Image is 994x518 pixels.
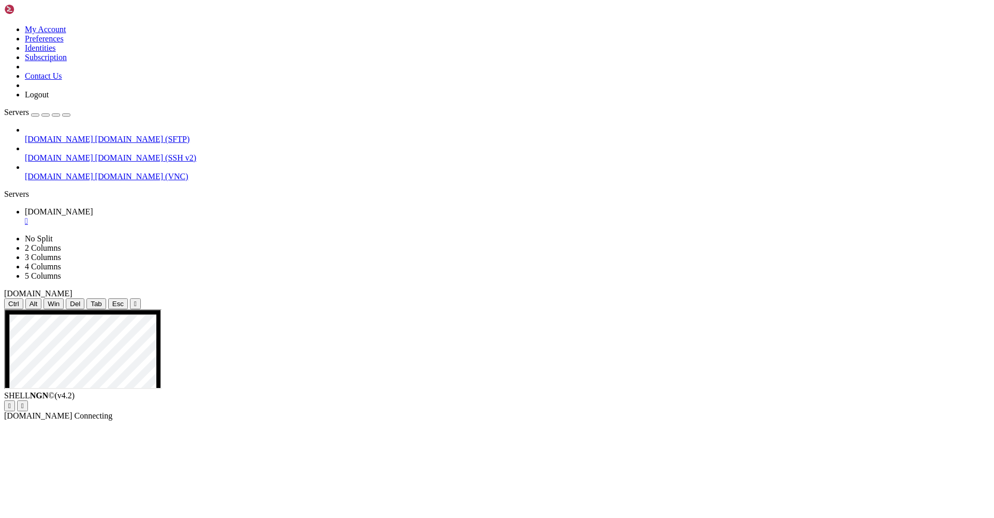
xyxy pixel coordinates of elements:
span: [DOMAIN_NAME] [25,207,93,216]
div: Servers [4,190,990,199]
button: Esc [108,298,128,309]
div:  [8,402,11,410]
span: SHELL © [4,391,75,400]
a: Preferences [25,34,64,43]
a: [DOMAIN_NAME] [DOMAIN_NAME] (VNC) [25,172,990,181]
button: Del [66,298,84,309]
span: [DOMAIN_NAME] (SSH v2) [95,153,197,162]
div:  [21,402,24,410]
a: 2 Columns [25,243,61,252]
span: [DOMAIN_NAME] [25,153,93,162]
li: [DOMAIN_NAME] [DOMAIN_NAME] (SFTP) [25,125,990,144]
span: [DOMAIN_NAME] [4,289,72,298]
span: Ctrl [8,300,19,308]
a:  [25,217,990,226]
b: NGN [30,391,49,400]
a: Subscription [25,53,67,62]
span: Del [70,300,80,308]
span: 4.2.0 [55,391,75,400]
a: 3 Columns [25,253,61,262]
span: Tab [91,300,102,308]
div:  [134,300,137,308]
li: [DOMAIN_NAME] [DOMAIN_NAME] (SSH v2) [25,144,990,163]
a: Logout [25,90,49,99]
span: [DOMAIN_NAME] [25,135,93,143]
a: No Split [25,234,53,243]
span: Win [48,300,60,308]
a: h.ycloud.info [25,207,990,226]
button: Alt [25,298,42,309]
a: Identities [25,44,56,52]
button: Ctrl [4,298,23,309]
a: Contact Us [25,71,62,80]
a: 5 Columns [25,271,61,280]
button:  [17,400,28,411]
a: My Account [25,25,66,34]
img: Shellngn [4,4,64,15]
a: [DOMAIN_NAME] [DOMAIN_NAME] (SFTP) [25,135,990,144]
span: [DOMAIN_NAME] [4,411,72,420]
span: [DOMAIN_NAME] (VNC) [95,172,188,181]
span: Servers [4,108,29,117]
a: Servers [4,108,70,117]
a: 4 Columns [25,262,61,271]
button: Tab [86,298,106,309]
span: Alt [30,300,38,308]
span: Esc [112,300,124,308]
a: [DOMAIN_NAME] [DOMAIN_NAME] (SSH v2) [25,153,990,163]
button:  [4,400,15,411]
li: [DOMAIN_NAME] [DOMAIN_NAME] (VNC) [25,163,990,181]
button: Win [43,298,64,309]
span: Connecting [75,411,113,420]
span: [DOMAIN_NAME] (SFTP) [95,135,190,143]
button:  [130,298,141,309]
span: [DOMAIN_NAME] [25,172,93,181]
